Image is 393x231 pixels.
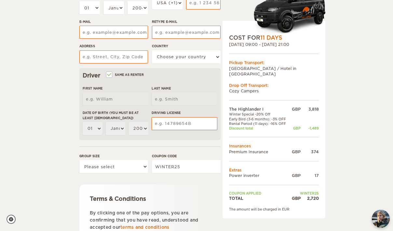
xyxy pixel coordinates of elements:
td: Insurances [229,143,319,149]
div: Terms & Conditions [90,195,210,203]
input: e.g. example@example.com [152,26,221,39]
div: -1,489 [301,126,319,130]
td: Power inverter [229,173,290,178]
div: GBP [290,126,301,130]
p: By clicking one of the pay options, you are confirming that you have read, understood and accepte... [90,210,210,231]
td: Coupon applied [229,191,290,196]
div: 17 [301,173,319,178]
input: Same as renter [107,73,111,77]
td: Extras [229,167,319,173]
div: 3,818 [301,106,319,112]
label: Driving License [152,110,217,115]
label: Date of birth (You must be at least [DEMOGRAPHIC_DATA]) [83,110,148,120]
div: The amount will be charged in EUR [229,207,319,211]
div: GBP [290,196,301,201]
label: E-mail [79,19,148,24]
a: Cookie settings [7,215,20,224]
td: Winter Special -20% Off [229,112,290,116]
td: Discount total [229,126,290,130]
label: Retype E-mail [152,19,221,24]
div: 374 [301,149,319,155]
a: terms and conditions [120,225,169,230]
input: e.g. William [83,92,148,105]
div: GBP [290,106,301,112]
span: 11 Days [260,34,282,41]
label: Coupon code [152,154,221,158]
label: Same as renter [107,72,144,78]
div: [DATE] 09:00 - [DATE] 21:00 [229,42,319,47]
label: First Name [83,86,148,91]
div: GBP [290,173,301,178]
td: Rental Period (11 days): -16% OFF [229,121,290,126]
td: WINTER25 [290,191,319,196]
input: e.g. 14789654B [152,117,217,130]
div: Driver [83,72,217,79]
div: Drop Off Transport: [229,83,319,88]
input: e.g. example@example.com [79,26,148,39]
td: Premium Insurance [229,149,290,155]
div: GBP [290,149,301,155]
div: COST FOR [229,34,319,42]
td: TOTAL [229,196,290,201]
div: 2,720 [301,196,319,201]
label: Address [79,44,148,48]
td: The Highlander I [229,106,290,112]
td: Early Bird (3-6 months): -3% OFF [229,117,290,121]
input: e.g. Smith [152,92,217,105]
input: e.g. Street, City, Zip Code [79,50,148,63]
label: Last Name [152,86,217,91]
button: chat-button [372,210,390,228]
td: Cozy Campers [229,88,319,94]
label: Group size [79,154,148,158]
img: Freyja at Cozy Campers [372,210,390,228]
label: Country [152,44,221,48]
td: [GEOGRAPHIC_DATA] / Hotel in [GEOGRAPHIC_DATA] [229,66,319,77]
div: Pickup Transport: [229,60,319,65]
